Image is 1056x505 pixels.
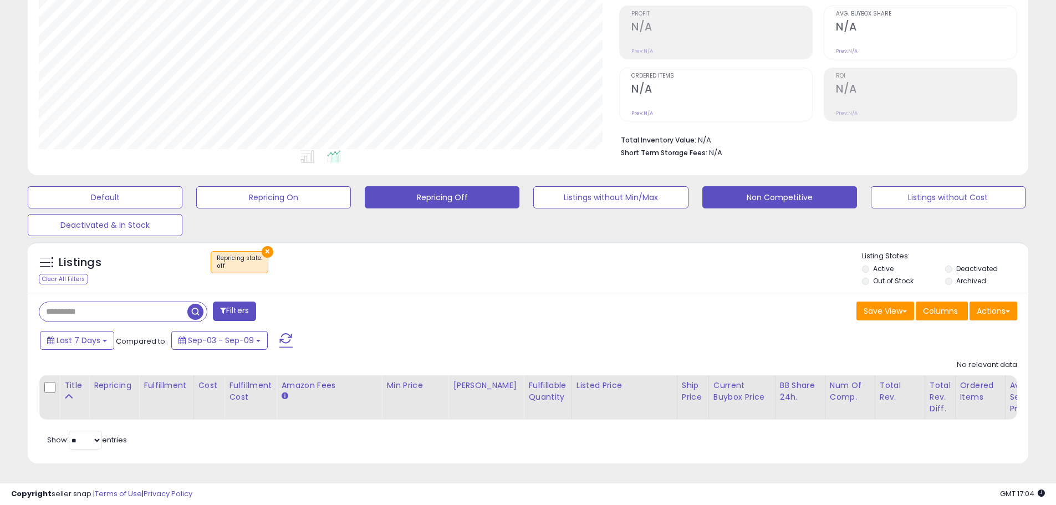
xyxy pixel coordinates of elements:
div: BB Share 24h. [780,380,820,403]
button: Actions [970,302,1017,320]
button: Listings without Cost [871,186,1026,208]
div: Avg Selling Price [1010,380,1050,415]
button: Deactivated & In Stock [28,214,182,236]
small: Amazon Fees. [281,391,288,401]
small: Prev: N/A [631,48,653,54]
button: × [262,246,273,258]
button: Repricing Off [365,186,519,208]
div: Fulfillment [144,380,188,391]
label: Archived [956,276,986,285]
div: Ship Price [682,380,704,403]
button: Save View [856,302,914,320]
button: Default [28,186,182,208]
a: Terms of Use [95,488,142,499]
div: Cost [198,380,220,391]
span: Columns [923,305,958,317]
li: N/A [621,132,1009,146]
span: Show: entries [47,435,127,445]
div: Fulfillable Quantity [528,380,567,403]
div: Listed Price [577,380,672,391]
span: Ordered Items [631,73,812,79]
span: Sep-03 - Sep-09 [188,335,254,346]
small: Prev: N/A [631,110,653,116]
span: Last 7 Days [57,335,100,346]
div: seller snap | | [11,489,192,499]
small: Prev: N/A [836,110,858,116]
span: Repricing state : [217,254,262,271]
strong: Copyright [11,488,52,499]
button: Filters [213,302,256,321]
label: Out of Stock [873,276,914,285]
button: Sep-03 - Sep-09 [171,331,268,350]
div: off [217,262,262,270]
h2: N/A [836,21,1017,35]
div: Amazon Fees [281,380,377,391]
b: Total Inventory Value: [621,135,696,145]
div: Total Rev. [880,380,920,403]
span: 2025-09-17 17:04 GMT [1000,488,1045,499]
label: Active [873,264,894,273]
div: Current Buybox Price [713,380,771,403]
div: Ordered Items [960,380,1001,403]
button: Listings without Min/Max [533,186,688,208]
span: Avg. Buybox Share [836,11,1017,17]
span: Compared to: [116,336,167,346]
div: Title [64,380,84,391]
div: Fulfillment Cost [229,380,272,403]
div: Total Rev. Diff. [930,380,951,415]
p: Listing States: [862,251,1028,262]
h2: N/A [836,83,1017,98]
h5: Listings [59,255,101,271]
div: No relevant data [957,360,1017,370]
button: Last 7 Days [40,331,114,350]
button: Columns [916,302,968,320]
span: N/A [709,147,722,158]
a: Privacy Policy [144,488,192,499]
b: Short Term Storage Fees: [621,148,707,157]
div: Clear All Filters [39,274,88,284]
span: ROI [836,73,1017,79]
div: Num of Comp. [830,380,870,403]
div: Repricing [94,380,134,391]
label: Deactivated [956,264,998,273]
h2: N/A [631,83,812,98]
div: Min Price [386,380,443,391]
small: Prev: N/A [836,48,858,54]
span: Profit [631,11,812,17]
h2: N/A [631,21,812,35]
div: [PERSON_NAME] [453,380,519,391]
button: Non Competitive [702,186,857,208]
button: Repricing On [196,186,351,208]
